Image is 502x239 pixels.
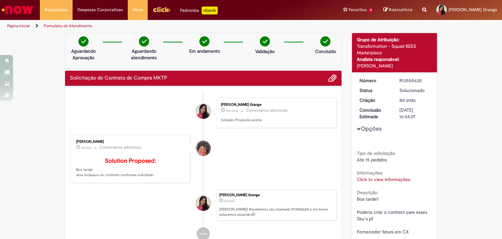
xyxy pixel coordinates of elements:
time: 29/09/2025 16:39:51 [226,109,238,113]
p: +GenAi [202,7,218,14]
div: [PERSON_NAME] Grange [219,193,333,197]
span: Boa tarde!! Poderia criar o contrato para esses Sku´s pf Fornecedor fatura em CX [357,196,428,235]
img: check-circle-green.png [199,36,209,46]
div: [PERSON_NAME] [76,140,185,144]
p: Solução Proposta aceita. [221,118,330,123]
p: Aguardando Aprovação [68,48,99,61]
div: Gabrielly Tomaz Grange [196,196,211,211]
span: Até 15 pedidos [357,157,387,163]
h2: Solicitação de Contrato de Compra MKTP Histórico de tíquete [70,75,167,81]
span: 9 [368,8,374,13]
img: ServiceNow [1,3,34,16]
b: Descrição [357,190,377,195]
span: Requisições [45,7,68,13]
div: R13555620 [399,77,430,84]
div: Grupo de Atribuição: [357,36,432,43]
a: Click to view Informações: [357,176,411,182]
dt: Status [355,87,395,94]
div: Solucionado [399,87,430,94]
img: check-circle-green.png [260,36,270,46]
div: Transformation - Squad BEES Marketplace [357,43,432,56]
b: Solution Proposed: [105,157,156,165]
b: Tipo de solicitação [357,150,395,156]
p: Em andamento [189,48,220,54]
span: Favoritos [349,7,367,13]
span: 12m atrás [226,109,238,113]
span: Despesas Corporativas [77,7,123,13]
div: Gabrielly Tomaz Grange [196,104,211,119]
div: Padroniza [180,7,218,14]
time: 26/09/2025 08:27:17 [81,146,92,150]
span: [PERSON_NAME] Grange [449,7,497,12]
dt: Criação [355,97,395,103]
p: Boa tarde! skus inclsusos no contrato conforme solicitado [76,158,185,178]
span: Rascunhos [389,7,412,13]
li: Gabrielly Tomaz Grange [70,190,337,221]
small: Comentários adicionais [100,145,142,150]
ul: Trilhas de página [5,20,330,32]
div: [PERSON_NAME] Grange [221,103,330,107]
a: Página inicial [7,23,30,28]
a: Formulário de Atendimento [44,23,92,28]
img: click_logo_yellow_360x200.png [153,5,170,14]
time: 22/09/2025 14:44:22 [399,97,415,103]
a: Rascunhos [383,7,412,13]
time: 22/09/2025 14:44:22 [224,199,235,203]
button: Adicionar anexos [328,74,337,83]
small: Comentários adicionais [246,108,288,113]
span: 4d atrás [81,146,92,150]
p: Aguardando atendimento [128,48,160,61]
div: [PERSON_NAME] [357,63,432,69]
p: [PERSON_NAME]! Recebemos seu chamado R13555620 e em breve estaremos atuando. [219,207,333,217]
div: Kayene Cristina Moreira Rocha [196,141,211,156]
p: Validação [255,48,275,55]
dt: Número [355,77,395,84]
div: 22/09/2025 14:44:22 [399,97,430,103]
img: check-circle-green.png [78,36,89,46]
img: check-circle-green.png [320,36,330,46]
span: 8d atrás [224,199,235,203]
div: Analista responsável: [357,56,432,63]
span: 8d atrás [399,97,415,103]
img: check-circle-green.png [139,36,149,46]
dt: Conclusão Estimada [355,107,395,120]
b: Informações: [357,170,383,176]
div: [DATE] 16:44:27 [399,107,430,120]
p: Concluído [315,48,336,55]
span: More [133,7,143,13]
